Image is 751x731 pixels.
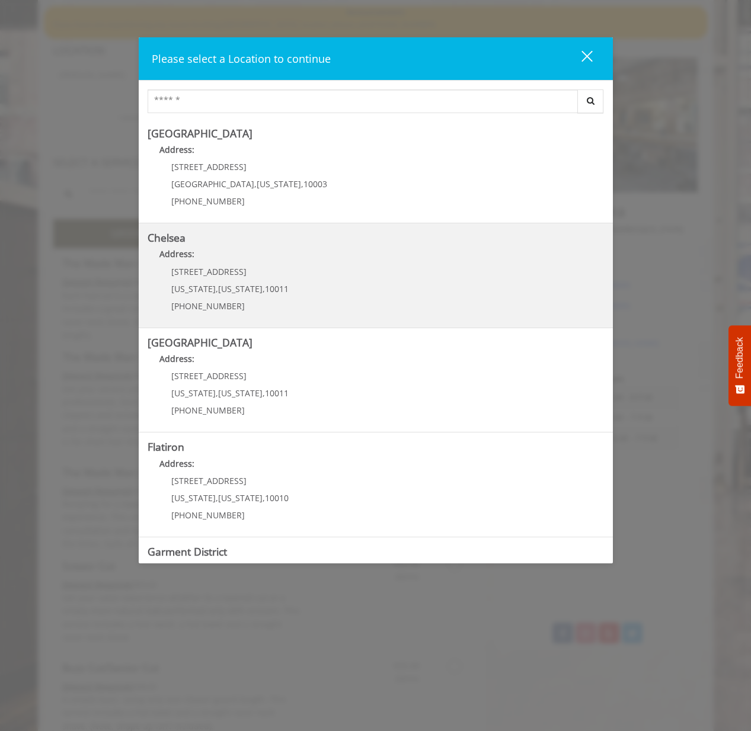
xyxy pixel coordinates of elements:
[159,458,194,469] b: Address:
[152,52,331,66] span: Please select a Location to continue
[148,544,227,559] b: Garment District
[171,195,245,207] span: [PHONE_NUMBER]
[254,178,257,190] span: ,
[734,337,745,379] span: Feedback
[263,492,265,504] span: ,
[171,387,216,399] span: [US_STATE]
[171,405,245,416] span: [PHONE_NUMBER]
[171,492,216,504] span: [US_STATE]
[171,475,247,486] span: [STREET_ADDRESS]
[218,492,263,504] span: [US_STATE]
[218,387,263,399] span: [US_STATE]
[148,89,578,113] input: Search Center
[263,387,265,399] span: ,
[171,300,245,312] span: [PHONE_NUMBER]
[171,178,254,190] span: [GEOGRAPHIC_DATA]
[171,509,245,521] span: [PHONE_NUMBER]
[216,492,218,504] span: ,
[301,178,303,190] span: ,
[257,178,301,190] span: [US_STATE]
[218,283,263,294] span: [US_STATE]
[265,387,289,399] span: 10011
[159,248,194,259] b: Address:
[263,283,265,294] span: ,
[568,50,592,68] div: close dialog
[148,230,186,245] b: Chelsea
[584,97,597,105] i: Search button
[171,266,247,277] span: [STREET_ADDRESS]
[171,283,216,294] span: [US_STATE]
[171,370,247,381] span: [STREET_ADDRESS]
[148,440,184,454] b: Flatiron
[216,387,218,399] span: ,
[148,126,253,140] b: [GEOGRAPHIC_DATA]
[265,283,289,294] span: 10011
[148,89,604,119] div: Center Select
[216,283,218,294] span: ,
[148,335,253,350] b: [GEOGRAPHIC_DATA]
[265,492,289,504] span: 10010
[560,46,600,70] button: close dialog
[159,353,194,364] b: Address:
[728,325,751,406] button: Feedback - Show survey
[159,144,194,155] b: Address:
[171,161,247,172] span: [STREET_ADDRESS]
[303,178,327,190] span: 10003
